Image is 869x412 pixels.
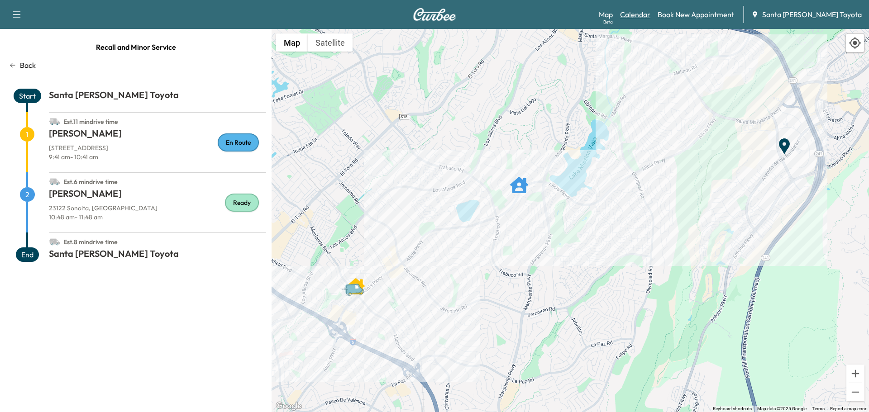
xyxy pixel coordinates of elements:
a: Report a map error [830,406,866,411]
p: [STREET_ADDRESS] [49,143,266,152]
button: Show street map [276,33,308,52]
span: Start [14,89,41,103]
img: Curbee Logo [413,8,456,21]
p: 10:48 am - 11:48 am [49,213,266,222]
a: Calendar [620,9,650,20]
button: Zoom in [846,365,864,383]
h1: [PERSON_NAME] [49,127,266,143]
span: End [16,247,39,262]
div: Ready [225,194,259,212]
span: Map data ©2025 Google [757,406,807,411]
a: MapBeta [599,9,613,20]
gmp-advanced-marker: Van [341,274,372,289]
button: Show satellite imagery [308,33,353,52]
div: En Route [218,133,259,152]
h1: Santa [PERSON_NAME] Toyota [49,247,266,264]
h1: [PERSON_NAME] [49,187,266,204]
button: Zoom out [846,383,864,401]
span: Est. 8 min drive time [63,238,118,246]
a: Book New Appointment [658,9,734,20]
a: Terms (opens in new tab) [812,406,825,411]
span: 2 [20,187,35,202]
a: Open this area in Google Maps (opens a new window) [274,400,304,412]
span: Est. 11 min drive time [63,118,118,126]
h1: Santa [PERSON_NAME] Toyota [49,89,266,105]
button: Keyboard shortcuts [713,406,752,412]
p: 23122 Sonoita, [GEOGRAPHIC_DATA] [49,204,266,213]
p: Back [20,60,36,71]
span: Est. 6 min drive time [63,178,118,186]
span: 1 [20,127,34,142]
span: Santa [PERSON_NAME] Toyota [762,9,862,20]
img: Google [274,400,304,412]
gmp-advanced-marker: Jennifer Pruner [347,273,365,291]
div: Beta [603,19,613,25]
div: Recenter map [845,33,864,52]
gmp-advanced-marker: LEE SAVIERS [510,171,528,189]
p: 9:41 am - 10:41 am [49,152,266,161]
gmp-advanced-marker: End Point [775,133,793,151]
span: Recall and Minor Service [96,38,176,56]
